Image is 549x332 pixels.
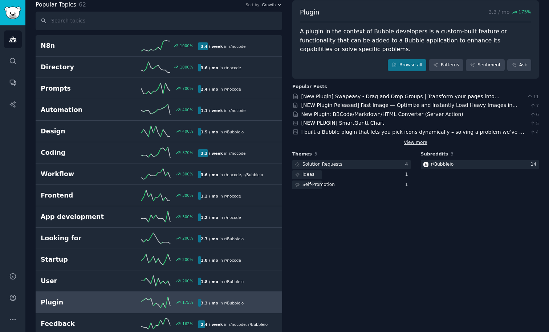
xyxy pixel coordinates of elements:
[182,193,193,198] div: 300 %
[198,128,246,136] div: in
[41,298,119,307] h2: Plugin
[201,215,218,220] b: 1.2 / mo
[201,301,218,305] b: 3.3 / mo
[41,127,119,136] h2: Design
[431,161,454,168] div: r/ Bubbleio
[41,84,119,93] h2: Prompts
[41,191,119,200] h2: Frontend
[182,150,193,155] div: 370 %
[224,237,244,241] span: r/ Bubbleio
[246,322,247,327] span: ,
[530,121,539,127] span: 5
[301,102,518,116] a: [NEW Plugin Released] Fast Image — Optimize and Instantly Load Heavy Images in Bubble!
[182,257,193,262] div: 200 %
[180,65,193,70] div: 1000 %
[182,171,193,177] div: 300 %
[201,258,218,262] b: 1.8 / mo
[201,108,223,113] b: 1.1 / week
[530,112,539,118] span: 6
[36,185,282,206] a: Frontend300%1.2 / moin r/nocode
[36,228,282,249] a: Looking for200%2.7 / moin r/Bubbleio
[198,278,246,285] div: in
[262,2,276,7] span: Growth
[201,130,218,134] b: 1.5 / mo
[4,7,21,19] img: GummySearch logo
[229,151,245,155] span: r/ nocode
[41,212,119,221] h2: App development
[292,84,327,90] div: Popular Posts
[79,1,86,8] span: 62
[198,85,244,93] div: in
[36,0,76,9] span: Popular Topics
[224,66,241,70] span: r/ nocode
[201,151,223,155] b: 3.3 / week
[198,192,244,200] div: in
[248,322,268,327] span: r/ Bubbleio
[530,129,539,136] span: 4
[41,148,119,157] h2: Coding
[300,8,320,17] span: Plugin
[41,105,119,115] h2: Automation
[301,120,385,126] a: [NEW PLUGIN] SmartGantt Chart
[41,41,119,50] h2: N8n
[229,108,245,113] span: r/ nocode
[241,173,242,177] span: ,
[429,59,463,71] a: Patterns
[36,292,282,313] a: Plugin175%3.3 / moin r/Bubbleio
[201,194,218,198] b: 1.2 / mo
[404,140,427,146] a: View more
[182,321,193,326] div: 162 %
[229,322,245,327] span: r/ nocode
[314,152,317,157] span: 3
[201,322,223,327] b: 2.4 / week
[530,103,539,109] span: 7
[262,2,282,7] button: Growth
[224,215,241,220] span: r/ nocode
[530,161,539,168] div: 14
[36,57,282,78] a: Directory1000%3.6 / moin r/nocode
[41,63,119,72] h2: Directory
[423,162,428,167] img: Bubbleio
[41,170,119,179] h2: Workflow
[36,163,282,185] a: Workflow300%3.6 / moin r/nocode,r/Bubbleio
[41,234,119,243] h2: Looking for
[224,173,241,177] span: r/ nocode
[198,320,270,328] div: in
[182,278,193,283] div: 200 %
[201,66,218,70] b: 3.6 / mo
[201,173,218,177] b: 3.6 / mo
[224,258,241,262] span: r/ nocode
[201,237,218,241] b: 2.7 / mo
[36,35,282,57] a: N8n1000%3.4 / weekin r/nocode
[182,86,193,91] div: 700 %
[302,171,314,178] div: Ideas
[224,301,244,305] span: r/ Bubbleio
[421,151,448,158] span: Subreddits
[201,279,218,284] b: 1.8 / mo
[302,161,342,168] div: Solution Requests
[518,9,531,16] span: 175 %
[36,78,282,99] a: Prompts700%2.4 / moin r/nocode
[224,279,244,284] span: r/ Bubbleio
[527,94,539,100] span: 11
[302,182,335,188] div: Self-Promotion
[388,59,427,71] a: Browse all
[36,206,282,228] a: App development300%1.2 / moin r/nocode
[36,99,282,121] a: Automation400%1.1 / weekin r/nocode
[292,151,312,158] span: Themes
[41,277,119,286] h2: User
[488,8,531,17] p: 3.3 / mo
[300,27,531,54] div: A plugin in the context of Bubble developers is a custom-built feature or functionality that can ...
[301,94,500,107] a: [New Plugin] Swapeasy - Drag and Drop Groups | Transform your pages into personalized drag and dr...
[198,256,244,264] div: in
[224,87,241,91] span: r/ nocode
[301,129,525,142] a: I built a Bubble plugin that lets you pick icons dynamically – solving a problem we’ve all faced ...
[201,44,223,49] b: 3.4 / week
[36,142,282,163] a: Coding370%3.3 / weekin r/nocode
[36,249,282,270] a: Startup200%1.8 / moin r/nocode
[244,173,263,177] span: r/ Bubbleio
[198,149,248,157] div: in
[180,43,193,48] div: 1000 %
[36,121,282,142] a: Design400%1.5 / moin r/Bubbleio
[507,59,531,71] a: Ask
